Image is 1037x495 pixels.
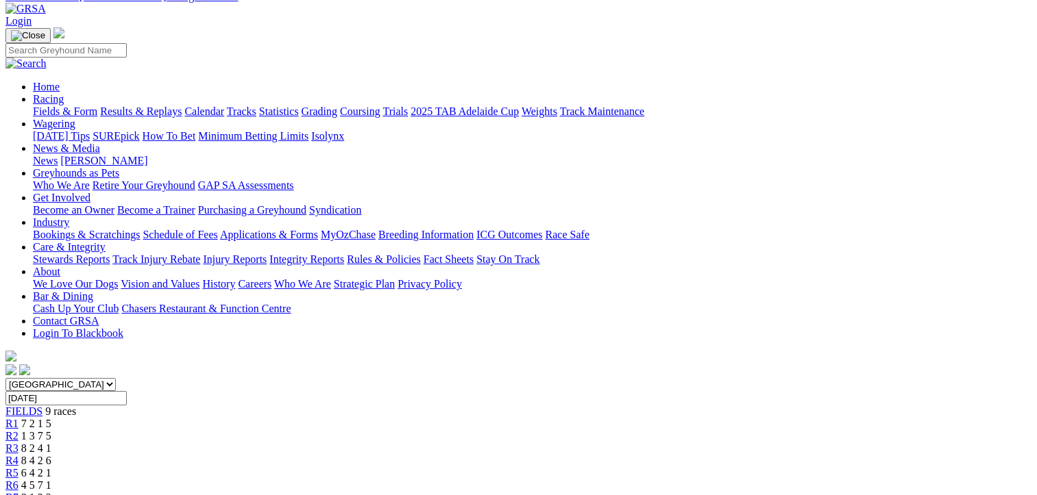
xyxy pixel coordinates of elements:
a: Isolynx [311,130,344,142]
a: Schedule of Fees [143,229,217,240]
a: R5 [5,467,19,479]
a: Strategic Plan [334,278,395,290]
a: Results & Replays [100,105,182,117]
a: Become an Owner [33,204,114,216]
a: Fields & Form [33,105,97,117]
a: Purchasing a Greyhound [198,204,306,216]
a: Cash Up Your Club [33,303,119,314]
span: 7 2 1 5 [21,418,51,429]
div: Greyhounds as Pets [33,179,1032,192]
a: Become a Trainer [117,204,195,216]
div: Care & Integrity [33,253,1032,266]
a: Careers [238,278,271,290]
a: Get Involved [33,192,90,203]
button: Toggle navigation [5,28,51,43]
a: ICG Outcomes [476,229,542,240]
input: Select date [5,391,127,405]
a: SUREpick [93,130,139,142]
a: R3 [5,442,19,454]
a: Privacy Policy [398,278,462,290]
a: Stay On Track [476,253,539,265]
a: History [202,278,235,290]
a: Racing [33,93,64,105]
a: Trials [382,105,408,117]
a: Who We Are [274,278,331,290]
a: Tracks [227,105,256,117]
a: Syndication [309,204,361,216]
a: Who We Are [33,179,90,191]
a: Grading [302,105,337,117]
a: Rules & Policies [347,253,421,265]
img: logo-grsa-white.png [53,27,64,38]
a: Wagering [33,118,75,129]
a: GAP SA Assessments [198,179,294,191]
a: R6 [5,479,19,491]
a: Track Maintenance [560,105,644,117]
img: GRSA [5,3,46,15]
div: Bar & Dining [33,303,1032,315]
img: facebook.svg [5,364,16,375]
a: We Love Our Dogs [33,278,118,290]
a: Retire Your Greyhound [93,179,195,191]
a: Minimum Betting Limits [198,130,308,142]
a: [PERSON_NAME] [60,155,147,166]
a: R2 [5,430,19,442]
a: Injury Reports [203,253,267,265]
span: 8 4 2 6 [21,455,51,466]
img: Close [11,30,45,41]
a: FIELDS [5,405,42,417]
a: Bar & Dining [33,290,93,302]
a: Greyhounds as Pets [33,167,119,179]
div: Racing [33,105,1032,118]
a: Stewards Reports [33,253,110,265]
img: logo-grsa-white.png [5,351,16,361]
a: News & Media [33,142,100,154]
a: Login To Blackbook [33,327,123,339]
a: Contact GRSA [33,315,99,327]
a: Applications & Forms [220,229,318,240]
a: 2025 TAB Adelaide Cup [411,105,519,117]
span: 1 3 7 5 [21,430,51,442]
span: 9 races [45,405,76,417]
a: Home [33,81,60,92]
a: News [33,155,58,166]
a: Bookings & Scratchings [33,229,140,240]
a: Integrity Reports [269,253,344,265]
span: 4 5 7 1 [21,479,51,491]
div: News & Media [33,155,1032,167]
span: 6 4 2 1 [21,467,51,479]
a: Race Safe [545,229,589,240]
a: Track Injury Rebate [112,253,200,265]
input: Search [5,43,127,58]
a: Industry [33,216,69,228]
span: 8 2 4 1 [21,442,51,454]
div: Get Involved [33,204,1032,216]
a: About [33,266,60,277]
a: [DATE] Tips [33,130,90,142]
img: Search [5,58,47,70]
a: Fact Sheets [424,253,474,265]
div: About [33,278,1032,290]
a: Login [5,15,32,27]
a: Care & Integrity [33,241,106,253]
div: Wagering [33,130,1032,142]
a: Weights [522,105,557,117]
a: Statistics [259,105,299,117]
a: R4 [5,455,19,466]
a: Coursing [340,105,380,117]
a: Breeding Information [378,229,474,240]
div: Industry [33,229,1032,241]
a: Vision and Values [121,278,199,290]
a: How To Bet [143,130,196,142]
a: Calendar [184,105,224,117]
a: Chasers Restaurant & Function Centre [121,303,291,314]
a: R1 [5,418,19,429]
img: twitter.svg [19,364,30,375]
